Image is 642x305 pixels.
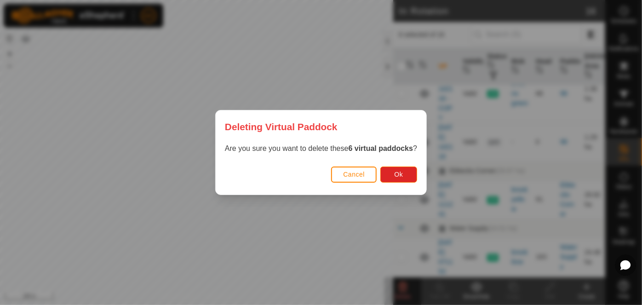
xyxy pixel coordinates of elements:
button: Ok [380,167,417,183]
span: Ok [395,171,403,178]
strong: 6 virtual paddocks [349,144,413,152]
button: Cancel [331,167,377,183]
span: Cancel [343,171,365,178]
span: Deleting Virtual Paddock [225,120,338,134]
span: Are you sure you want to delete these ? [225,144,417,152]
